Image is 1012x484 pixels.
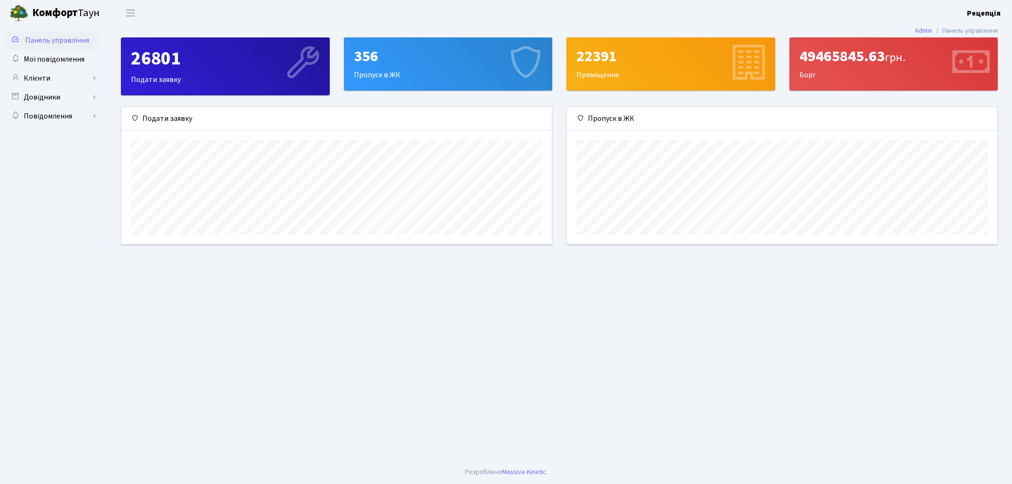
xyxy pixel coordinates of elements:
div: Розроблено . [465,467,548,477]
span: Таун [32,5,100,21]
div: Приміщення [567,38,775,90]
div: Подати заявку [121,38,329,95]
div: Пропуск в ЖК [567,107,997,130]
li: Панель управління [932,26,998,36]
div: Борг [790,38,998,90]
div: 22391 [576,47,765,65]
a: Повідомлення [5,107,100,126]
span: Панель управління [25,35,89,46]
a: Панель управління [5,31,100,50]
span: Мої повідомлення [24,54,84,64]
a: 356Пропуск в ЖК [344,37,553,91]
img: logo.png [9,4,28,23]
nav: breadcrumb [901,21,1012,41]
a: Клієнти [5,69,100,88]
div: 49465845.63 [799,47,988,65]
div: 356 [354,47,543,65]
div: Пропуск в ЖК [344,38,552,90]
a: Довідники [5,88,100,107]
div: 26801 [131,47,320,70]
div: Подати заявку [121,107,552,130]
span: грн. [885,49,905,66]
a: Мої повідомлення [5,50,100,69]
a: 26801Подати заявку [121,37,330,95]
a: 22391Приміщення [566,37,775,91]
b: Комфорт [32,5,78,20]
a: Massive Kinetic [502,467,546,477]
button: Переключити навігацію [119,5,142,21]
a: Admin [915,26,932,36]
a: Рецепція [967,8,1001,19]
